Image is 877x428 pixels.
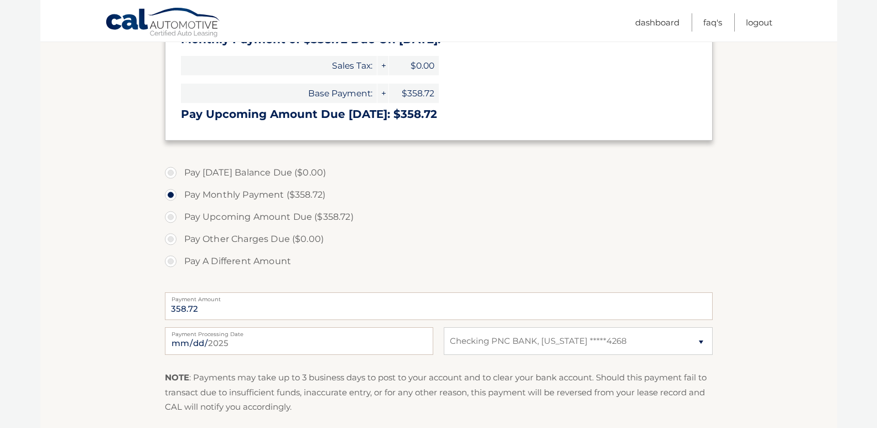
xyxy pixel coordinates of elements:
a: FAQ's [703,13,722,32]
strong: NOTE [165,372,189,383]
a: Logout [746,13,772,32]
h3: Pay Upcoming Amount Due [DATE]: $358.72 [181,107,697,121]
label: Payment Amount [165,292,713,301]
label: Pay [DATE] Balance Due ($0.00) [165,162,713,184]
span: $0.00 [389,56,439,75]
a: Dashboard [635,13,679,32]
label: Pay A Different Amount [165,250,713,272]
span: Sales Tax: [181,56,377,75]
input: Payment Amount [165,292,713,320]
label: Pay Other Charges Due ($0.00) [165,228,713,250]
a: Cal Automotive [105,7,221,39]
p: : Payments may take up to 3 business days to post to your account and to clear your bank account.... [165,370,713,414]
label: Pay Upcoming Amount Due ($358.72) [165,206,713,228]
label: Payment Processing Date [165,327,433,336]
span: + [377,56,388,75]
span: + [377,84,388,103]
input: Payment Date [165,327,433,355]
label: Pay Monthly Payment ($358.72) [165,184,713,206]
span: Base Payment: [181,84,377,103]
span: $358.72 [389,84,439,103]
